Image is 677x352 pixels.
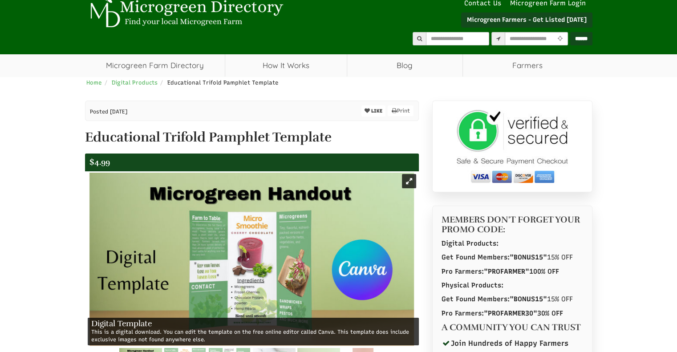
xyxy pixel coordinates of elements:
[442,239,499,247] strong: Digital Products:
[442,267,559,275] strong: Pro Farmers: 100% OFF
[167,79,279,86] span: Educational Trifold Pamphlet Template
[347,54,462,77] a: Blog
[442,215,583,235] h4: MEMBERS DON'T FORGET YOUR PROMO CODE:
[463,54,592,77] span: Farmers
[555,36,565,42] i: Use Current Location
[457,110,568,183] img: secure checkout
[442,253,583,262] p: 15% OFF
[388,105,413,116] a: Print
[510,295,547,303] span: "BONUS15"
[361,105,385,117] button: LIKE
[85,54,225,77] a: Microgreen Farm Directory
[86,79,102,86] a: Home
[510,253,547,261] span: "BONUS15"
[442,253,547,261] strong: Get Found Members:
[442,281,503,289] strong: Physical Products:
[442,295,583,304] p: 15% OFF
[484,267,529,275] span: "PROFARMER"
[110,109,127,115] span: [DATE]
[370,108,382,114] span: LIKE
[442,323,583,332] h4: A COMMUNITY YOU CAN TRUST
[89,157,110,167] span: $4.99
[112,79,158,86] a: Digital Products
[442,337,583,349] li: Join Hundreds of Happy Farmers
[442,309,563,317] strong: Pro Farmers: 30% OFF
[90,109,108,115] span: Posted
[442,295,547,303] strong: Get Found Members:
[225,54,347,77] a: How It Works
[91,320,415,328] h4: Digital Template
[484,309,537,317] span: "PROFARMER30"
[88,318,419,345] div: This is a digital download. You can edit the template on the free online editor called Canva. Thi...
[85,130,419,145] h1: Educational Trifold Pamphlet Template
[89,173,414,346] img: Digital Template
[461,12,592,28] a: Microgreen Farmers - Get Listed [DATE]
